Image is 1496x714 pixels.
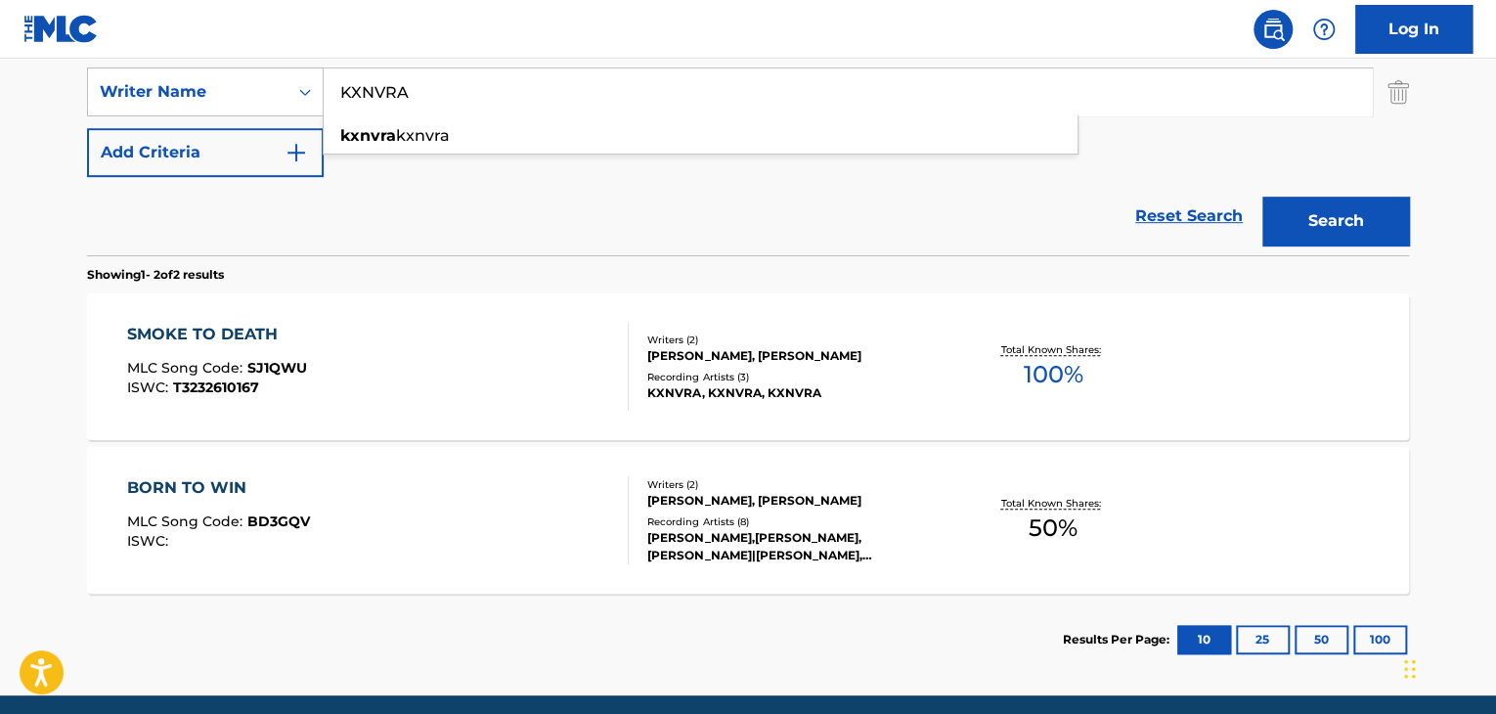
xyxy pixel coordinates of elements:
[87,7,1409,255] form: Search Form
[127,513,247,530] span: MLC Song Code :
[1063,631,1174,648] p: Results Per Page:
[127,359,247,377] span: MLC Song Code :
[285,141,308,164] img: 9d2ae6d4665cec9f34b9.svg
[100,80,276,104] div: Writer Name
[1029,511,1078,546] span: 50 %
[647,370,943,384] div: Recording Artists ( 3 )
[23,15,99,43] img: MLC Logo
[1125,195,1253,238] a: Reset Search
[87,293,1409,440] a: SMOKE TO DEATHMLC Song Code:SJ1QWUISWC:T3232610167Writers (2)[PERSON_NAME], [PERSON_NAME]Recordin...
[1312,18,1336,41] img: help
[127,379,173,396] span: ISWC :
[647,384,943,402] div: KXNVRA, KXNVRA, KXNVRA
[1254,10,1293,49] a: Public Search
[647,529,943,564] div: [PERSON_NAME],[PERSON_NAME], [PERSON_NAME]|[PERSON_NAME], [PERSON_NAME], [PERSON_NAME] & [PERSON_...
[127,323,307,346] div: SMOKE TO DEATH
[247,359,307,377] span: SJ1QWU
[647,514,943,529] div: Recording Artists ( 8 )
[1355,5,1473,54] a: Log In
[173,379,259,396] span: T3232610167
[1387,67,1409,116] img: Delete Criterion
[1023,357,1082,392] span: 100 %
[1295,625,1348,654] button: 50
[1404,640,1416,698] div: Drag
[1304,10,1343,49] div: Help
[647,492,943,510] div: [PERSON_NAME], [PERSON_NAME]
[87,447,1409,594] a: BORN TO WINMLC Song Code:BD3GQVISWC:Writers (2)[PERSON_NAME], [PERSON_NAME]Recording Artists (8)[...
[87,128,324,177] button: Add Criteria
[1000,496,1105,511] p: Total Known Shares:
[647,477,943,492] div: Writers ( 2 )
[127,476,310,500] div: BORN TO WIN
[1261,18,1285,41] img: search
[647,347,943,365] div: [PERSON_NAME], [PERSON_NAME]
[1236,625,1290,654] button: 25
[247,513,310,530] span: BD3GQV
[127,532,173,550] span: ISWC :
[647,333,943,347] div: Writers ( 2 )
[1262,197,1409,245] button: Search
[1177,625,1231,654] button: 10
[340,126,396,145] strong: kxnvra
[87,266,224,284] p: Showing 1 - 2 of 2 results
[1000,342,1105,357] p: Total Known Shares:
[1398,620,1496,714] iframe: Chat Widget
[1353,625,1407,654] button: 100
[396,126,450,145] span: kxnvra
